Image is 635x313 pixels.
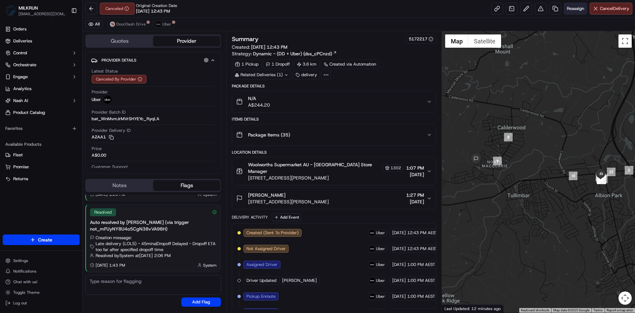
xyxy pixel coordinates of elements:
button: Woolworths Supermarket AU - [GEOGRAPHIC_DATA] Store Manager1302[STREET_ADDRESS][PERSON_NAME]1:07 ... [232,157,436,185]
button: Quotes [86,36,153,46]
span: Provider Details [102,58,136,63]
button: N/AA$244.20 [232,91,436,112]
div: Related Deliveries (1) [232,70,291,79]
div: 15 [597,176,606,184]
span: [DATE] 12:43 PM [136,8,170,14]
span: Uber [92,97,101,103]
div: Auto resolved by [PERSON_NAME] (via trigger not_mFUyNY8U4o5CgN38vVA98H) [90,219,217,232]
span: 12:43 PM AEST [407,246,438,252]
button: MILKRUNMILKRUN[EMAIL_ADDRESS][DOMAIN_NAME] [3,3,68,19]
a: Promise [5,164,77,170]
button: [EMAIL_ADDRESS][DOMAIN_NAME] [19,11,66,17]
a: Returns [5,176,77,182]
span: [DATE] 12:43 PM [251,44,287,50]
a: Dynamic - (DD + Uber) (dss_cPCnzd) [253,50,337,57]
button: Nash AI [3,95,80,106]
button: Engage [3,72,80,82]
span: Dynamic - (DD + Uber) (dss_cPCnzd) [253,50,332,57]
button: Log out [3,298,80,308]
div: 6 [599,175,608,183]
span: Promise [13,164,29,170]
button: Settings [3,256,80,265]
button: CancelDelivery [590,3,632,15]
div: Last Updated: 12 minutes ago [442,304,504,313]
div: 23 [607,168,615,176]
span: Uber [376,278,385,283]
button: 5172217 [409,36,433,42]
span: Creation message: [96,235,132,241]
a: Product Catalog [3,107,80,118]
div: Location Details [232,150,436,155]
span: at [DATE] 2:06 PM [135,253,171,259]
span: A$244.20 [248,102,270,108]
div: 1 Pickup [232,60,262,69]
button: [PERSON_NAME][STREET_ADDRESS][PERSON_NAME]1:27 PM[DATE] [232,188,436,209]
span: Original Creation Date [136,3,177,8]
img: uber-new-logo.jpeg [369,246,375,251]
div: 8 [504,133,513,141]
span: Package Items ( 35 ) [248,131,290,138]
div: 9 [493,157,502,165]
span: Uber [376,246,385,251]
button: Promise [3,162,80,172]
span: [DATE] [392,293,406,299]
button: Show street map [445,34,468,48]
button: Show satellite imagery [468,34,501,48]
span: Uber [376,294,385,299]
a: Created via Automation [321,60,379,69]
img: Google [444,304,465,313]
div: delivery [293,70,320,79]
button: Add Event [272,213,301,221]
span: Late delivery (LOLS) - 45mins | Dropoff Delayed - Dropoff ETA too far after specified dropoff time [96,241,217,253]
span: 1:00 PM AEST [407,293,435,299]
span: 1:07 PM [406,165,424,171]
span: Orders [13,26,26,32]
span: Create [38,236,52,243]
span: 1:00 PM AEST [407,278,435,284]
span: [DATE] [406,198,424,205]
span: 1302 [391,165,401,171]
span: Log out [13,300,27,306]
img: uber-new-logo.jpeg [369,278,375,283]
span: Toggle Theme [13,290,40,295]
span: Provider Batch ID [92,109,126,115]
button: Create [3,235,80,245]
img: doordash_logo_v2.png [110,22,115,27]
a: Fleet [5,152,77,158]
div: Resolved [90,208,116,216]
span: Provider Delivery ID [92,128,131,133]
span: Fleet [13,152,23,158]
span: Returns [13,176,28,182]
span: [DATE] [392,230,406,236]
span: [DATE] [392,262,406,268]
h3: Summary [232,36,259,42]
img: uber-new-logo.jpeg [104,96,111,104]
span: Control [13,50,27,56]
button: All [85,20,103,28]
button: Provider [153,36,220,46]
button: Notes [86,180,153,191]
button: Control [3,48,80,58]
img: uber-new-logo.jpeg [369,230,375,235]
span: Reassign [567,6,584,12]
span: Map data ©2025 Google [553,308,589,312]
button: A2AA1 [92,134,114,140]
span: N/A [248,95,270,102]
span: Engage [13,74,28,80]
span: Uber [162,22,171,27]
span: Cancel Delivery [600,6,629,12]
button: Package Items (35) [232,124,436,145]
span: Driver Updated [246,278,276,284]
span: 1:27 PM [406,192,424,198]
div: Canceled By Provider [92,75,147,83]
button: Orchestrate [3,60,80,70]
button: Reassign [564,3,587,15]
div: 5 [625,166,633,175]
button: Canceled [100,3,135,15]
span: System [203,263,217,268]
a: Orders [3,24,80,34]
span: Created (Sent To Provider) [246,230,299,236]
